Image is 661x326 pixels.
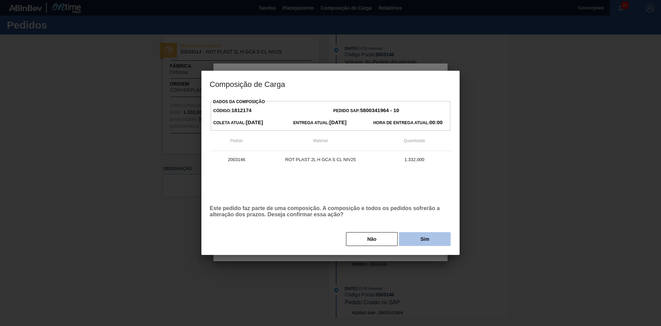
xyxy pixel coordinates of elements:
[429,119,442,125] strong: 00:00
[213,108,252,113] span: Código:
[329,119,347,125] strong: [DATE]
[346,232,398,246] button: Não
[293,120,347,125] span: Entrega Atual:
[246,119,263,125] strong: [DATE]
[201,71,460,97] h3: Composição de Carga
[213,99,265,104] label: Dados da Composição
[333,108,399,113] span: Pedido SAP:
[230,138,243,143] span: Pedido
[210,151,263,168] td: 2003146
[373,120,442,125] span: Hora de Entrega Atual:
[231,107,251,113] strong: 1812174
[360,107,399,113] strong: 5800341964 - 10
[213,120,263,125] span: Coleta Atual:
[377,151,451,168] td: 1.332,000
[313,138,328,143] span: Material
[263,151,377,168] td: ROT PLAST 2L H GCA S CL NIV25
[399,232,451,246] button: Sim
[210,205,451,218] p: Este pedido faz parte de uma composição. A composição e todos os pedidos sofrerão a alteração dos...
[404,138,425,143] span: Quantidade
